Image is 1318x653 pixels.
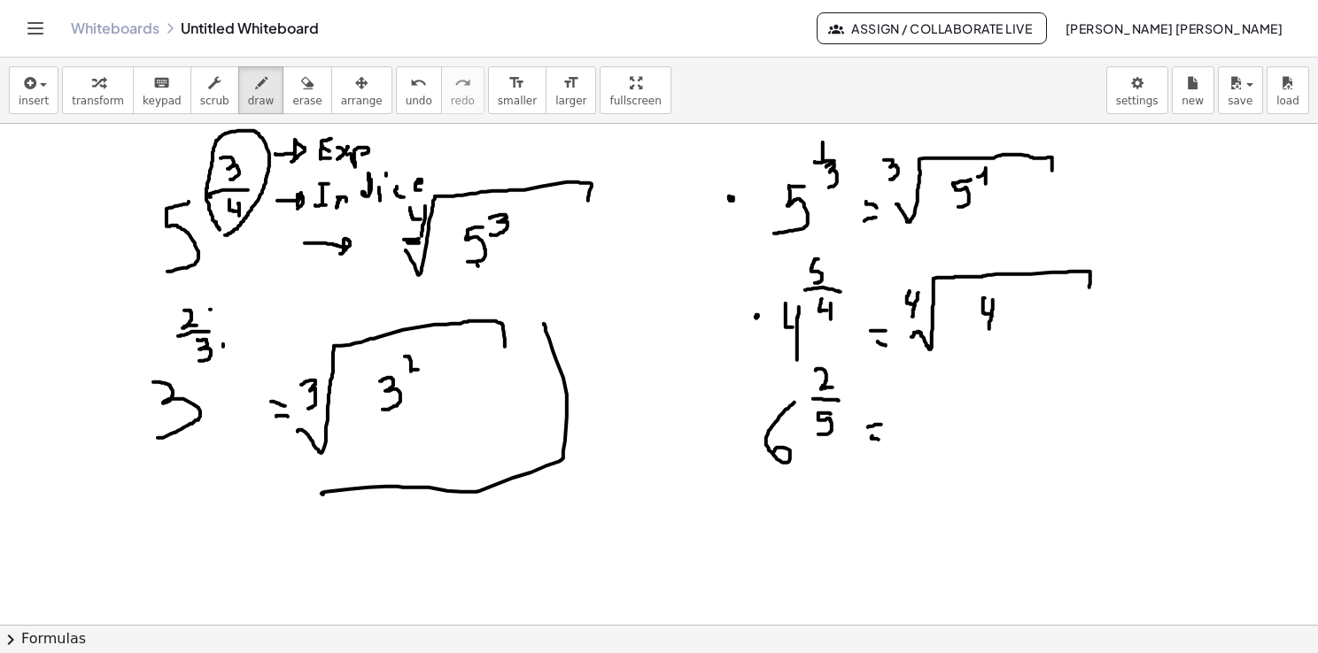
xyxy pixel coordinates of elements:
a: Whiteboards [71,19,159,37]
button: arrange [331,66,392,114]
span: draw [248,95,275,107]
button: undoundo [396,66,442,114]
span: fullscreen [609,95,661,107]
span: keypad [143,95,182,107]
i: redo [454,73,471,94]
button: load [1267,66,1309,114]
i: undo [410,73,427,94]
button: fullscreen [600,66,671,114]
button: draw [238,66,284,114]
button: scrub [190,66,239,114]
span: [PERSON_NAME] [PERSON_NAME] [1065,20,1283,36]
button: insert [9,66,58,114]
span: insert [19,95,49,107]
span: settings [1116,95,1159,107]
span: larger [555,95,586,107]
button: Assign / Collaborate Live [817,12,1048,44]
span: load [1276,95,1299,107]
span: smaller [498,95,537,107]
button: [PERSON_NAME] [PERSON_NAME] [1051,12,1297,44]
i: format_size [508,73,525,94]
span: Assign / Collaborate Live [832,20,1033,36]
button: new [1172,66,1214,114]
span: save [1228,95,1252,107]
button: format_sizesmaller [488,66,547,114]
span: new [1182,95,1204,107]
span: arrange [341,95,383,107]
span: redo [451,95,475,107]
button: transform [62,66,134,114]
i: format_size [562,73,579,94]
button: save [1218,66,1263,114]
button: keyboardkeypad [133,66,191,114]
span: erase [292,95,322,107]
button: settings [1106,66,1168,114]
span: undo [406,95,432,107]
button: erase [283,66,331,114]
i: keyboard [153,73,170,94]
button: redoredo [441,66,485,114]
button: Toggle navigation [21,14,50,42]
span: transform [72,95,124,107]
button: format_sizelarger [546,66,596,114]
span: scrub [200,95,229,107]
